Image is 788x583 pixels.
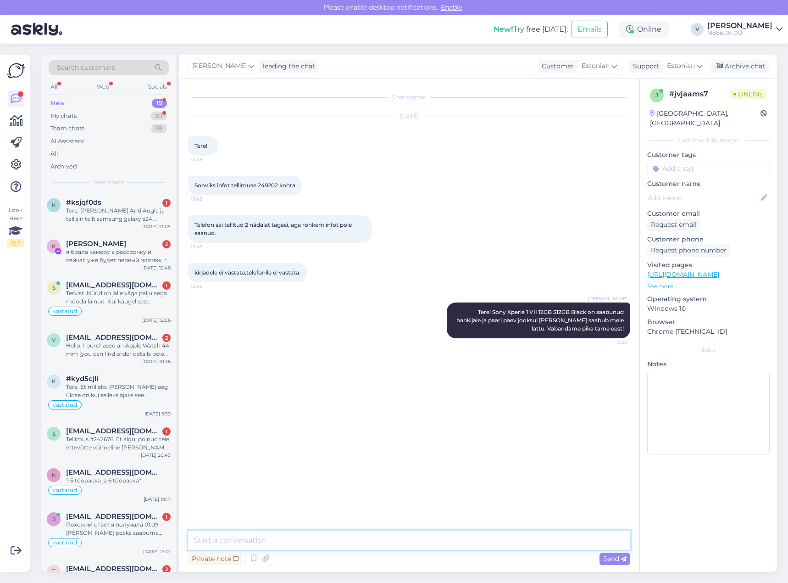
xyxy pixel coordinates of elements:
div: Try free [DATE]: [494,24,568,35]
a: [PERSON_NAME]Mobix JK OÜ [707,22,782,37]
div: [DATE] 10:36 [142,358,171,365]
div: Online [619,21,669,38]
div: # jvjaams7 [669,89,730,100]
span: kirjadele ei vastata,telefonile ei vastata. [194,269,300,276]
span: k [52,202,56,208]
span: 13:45 [191,156,225,163]
span: Estonian [582,61,610,71]
div: Request email [647,219,700,231]
div: Extra [647,346,770,354]
div: 2 [162,565,171,573]
div: [DATE] 20:43 [141,452,171,459]
div: Web [95,81,111,93]
div: Request phone number [647,244,730,257]
div: AI Assistant [50,137,84,146]
div: All [50,149,58,158]
div: [DATE] 9:39 [144,410,171,417]
span: Tere! Sony Xperia 1 VII 12GB 512GB Black on saabunud hankijale ja paari päev jooksul [PERSON_NAME... [456,308,625,332]
span: svetlana_shupenko@mail.ru [66,512,161,521]
p: Customer tags [647,150,770,160]
span: New chats [94,178,123,186]
div: Tellimus #242676. Et algul polnud teie ettevõtte võimeline [PERSON_NAME] tarnima ja nüüd pole ise... [66,435,171,452]
div: 1 [162,199,171,207]
span: Tere! [194,142,207,149]
span: [PERSON_NAME] [192,61,247,71]
div: [DATE] 19:17 [144,496,171,503]
div: New [50,99,65,108]
div: 2 / 3 [7,239,24,247]
div: V [691,23,704,36]
span: 13:46 [191,243,225,250]
div: All [49,81,59,93]
div: [DATE] 12:48 [142,264,171,271]
p: Operating system [647,294,770,304]
div: leading the chat [259,62,315,71]
div: My chats [50,112,77,121]
div: Customer information [647,136,770,145]
span: j [655,92,658,99]
p: Customer phone [647,235,770,244]
div: Hello, I purchased an Apple Watch 44 mm [you can find order details below, Order number #257648] ... [66,342,171,358]
div: я брала камеру в рассрочку и сейчас уже будет первый платеж, го платить пока у меня камеры нет на... [66,248,171,264]
div: Private note [188,553,242,565]
span: #kyd5cjli [66,375,98,383]
span: Search customers [57,63,115,73]
div: Archived [50,162,77,171]
span: s [52,284,55,291]
div: [DATE] 17:01 [143,548,171,555]
div: [DATE] 12:06 [142,317,171,324]
div: Support [629,62,659,71]
span: Online [730,89,767,99]
span: k [52,471,56,478]
a: [URL][DOMAIN_NAME] [647,270,719,279]
p: Windows 10 [647,304,770,314]
span: 13:50 [593,339,627,346]
div: Похожий ответ я получала 01.09 - "[PERSON_NAME] peaks saabuma [PERSON_NAME] nädala jooksul.". При... [66,521,171,537]
input: Add name [648,193,759,203]
div: 1 [162,427,171,436]
span: k [52,378,56,385]
span: sulev.maesaar@gmail.com [66,281,161,289]
div: Socials [146,81,169,93]
div: Team chats [50,124,84,133]
div: 1 [162,513,171,521]
span: vastatud [53,308,77,314]
p: Visited pages [647,260,770,270]
div: [PERSON_NAME] [707,22,772,29]
div: 2 [162,240,171,248]
span: vastatud [53,402,77,408]
div: 2 [162,334,171,342]
p: Customer email [647,209,770,219]
div: 1-5 tööpaeva ja 6 tööpaeva* [66,476,171,485]
div: [GEOGRAPHIC_DATA], [GEOGRAPHIC_DATA] [650,109,760,128]
div: Tervist. Nüüd on jälle väga palju aega mööda läinud. Kui kaugel see tagasimakse teostamine on? #2... [66,289,171,306]
span: s [52,430,55,437]
span: Estonian [667,61,695,71]
span: #ksjqf0ds [66,198,101,207]
span: v [52,336,55,343]
p: See more ... [647,282,770,291]
span: vastatud [53,540,77,545]
span: Send [603,555,627,563]
p: Customer name [647,179,770,189]
span: Enable [438,3,465,11]
div: 1 [162,281,171,290]
span: vuqarqasimov@gmail.com [66,333,161,342]
span: 13:45 [191,196,225,202]
p: Notes [647,359,770,369]
img: Askly Logo [7,62,25,79]
span: 13:46 [191,283,225,290]
div: 59 [151,124,167,133]
div: [DATE] [188,112,630,121]
div: Chat started [188,93,630,101]
input: Add a tag [647,162,770,175]
span: K [52,243,56,250]
p: Browser [647,317,770,327]
span: Sooviks infot tellimuse 249202 kohta [194,182,295,189]
div: Tere. [PERSON_NAME] Anti Augla ja tellisin teilt samsung galaxy s24 [DATE]. Tellimuse number on #... [66,207,171,223]
span: s [52,516,55,522]
div: Customer [538,62,574,71]
span: [PERSON_NAME] [588,295,627,302]
b: New! [494,25,513,34]
span: vastatud [53,488,77,493]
